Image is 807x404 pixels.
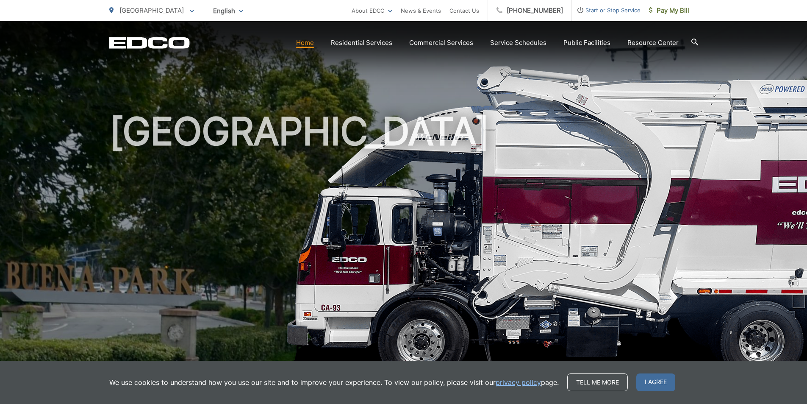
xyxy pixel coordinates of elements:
a: Service Schedules [490,38,546,48]
span: Pay My Bill [649,6,689,16]
a: Resource Center [627,38,679,48]
a: Residential Services [331,38,392,48]
h1: [GEOGRAPHIC_DATA] [109,110,698,379]
a: Contact Us [449,6,479,16]
span: English [207,3,250,18]
a: privacy policy [496,377,541,387]
a: Commercial Services [409,38,473,48]
a: EDCD logo. Return to the homepage. [109,37,190,49]
a: Public Facilities [563,38,610,48]
a: News & Events [401,6,441,16]
a: Home [296,38,314,48]
p: We use cookies to understand how you use our site and to improve your experience. To view our pol... [109,377,559,387]
a: Tell me more [567,373,628,391]
span: [GEOGRAPHIC_DATA] [119,6,184,14]
a: About EDCO [352,6,392,16]
span: I agree [636,373,675,391]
